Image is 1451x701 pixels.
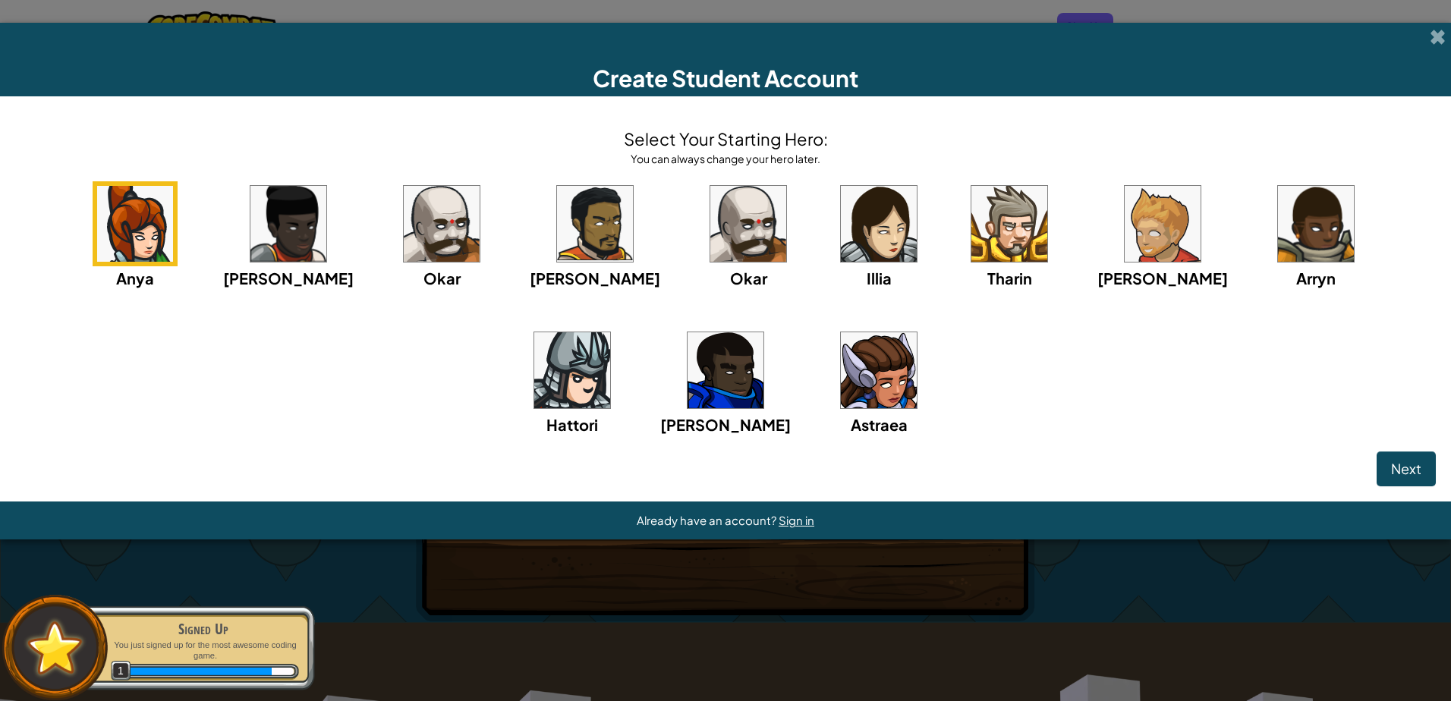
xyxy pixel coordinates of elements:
[534,332,610,408] img: portrait.png
[593,64,858,93] span: Create Student Account
[1296,269,1336,288] span: Arryn
[987,269,1032,288] span: Tharin
[867,269,892,288] span: Illia
[423,269,461,288] span: Okar
[404,186,480,262] img: portrait.png
[250,186,326,262] img: portrait.png
[779,513,814,527] a: Sign in
[660,415,791,434] span: [PERSON_NAME]
[1377,451,1436,486] button: Next
[688,332,763,408] img: portrait.png
[841,186,917,262] img: portrait.png
[546,415,598,434] span: Hattori
[971,186,1047,262] img: portrait.png
[841,332,917,408] img: portrait.png
[1125,186,1201,262] img: portrait.png
[223,269,354,288] span: [PERSON_NAME]
[710,186,786,262] img: portrait.png
[624,151,828,166] div: You can always change your hero later.
[730,269,767,288] span: Okar
[624,127,828,151] h4: Select Your Starting Hero:
[108,640,299,662] p: You just signed up for the most awesome coding game.
[851,415,908,434] span: Astraea
[637,513,779,527] span: Already have an account?
[1278,186,1354,262] img: portrait.png
[530,269,660,288] span: [PERSON_NAME]
[111,661,131,681] span: 1
[1097,269,1228,288] span: [PERSON_NAME]
[116,269,154,288] span: Anya
[97,186,173,262] img: portrait.png
[108,618,299,640] div: Signed Up
[1391,460,1421,477] span: Next
[20,614,90,681] img: default.png
[557,186,633,262] img: portrait.png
